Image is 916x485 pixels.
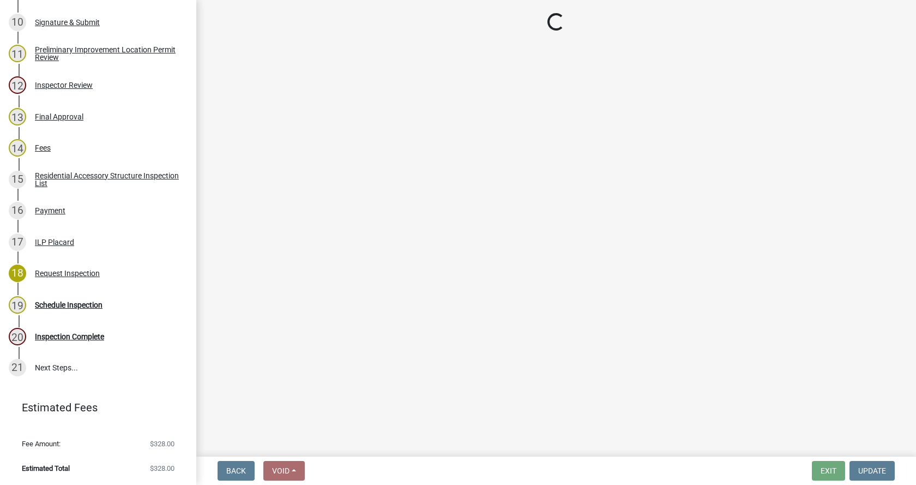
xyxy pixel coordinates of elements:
div: 12 [9,76,26,94]
span: Estimated Total [22,465,70,472]
span: Void [272,466,290,475]
span: $328.00 [150,465,174,472]
div: 14 [9,139,26,157]
span: $328.00 [150,440,174,447]
div: Inspector Review [35,81,93,89]
div: Inspection Complete [35,333,104,340]
div: 18 [9,265,26,282]
div: 13 [9,108,26,125]
div: Residential Accessory Structure Inspection List [35,172,179,187]
div: ILP Placard [35,238,74,246]
span: Fee Amount: [22,440,61,447]
div: 19 [9,296,26,314]
div: Signature & Submit [35,19,100,26]
button: Void [263,461,305,481]
span: Update [858,466,886,475]
div: Payment [35,207,65,214]
button: Exit [812,461,845,481]
div: 15 [9,171,26,188]
div: 21 [9,359,26,376]
div: 20 [9,328,26,345]
div: 11 [9,45,26,62]
button: Update [849,461,895,481]
div: Preliminary Improvement Location Permit Review [35,46,179,61]
span: Back [226,466,246,475]
div: 16 [9,202,26,219]
a: Estimated Fees [9,397,179,418]
div: Final Approval [35,113,83,121]
button: Back [218,461,255,481]
div: Schedule Inspection [35,301,103,309]
div: Fees [35,144,51,152]
div: 10 [9,14,26,31]
div: 17 [9,233,26,251]
div: Request Inspection [35,270,100,277]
